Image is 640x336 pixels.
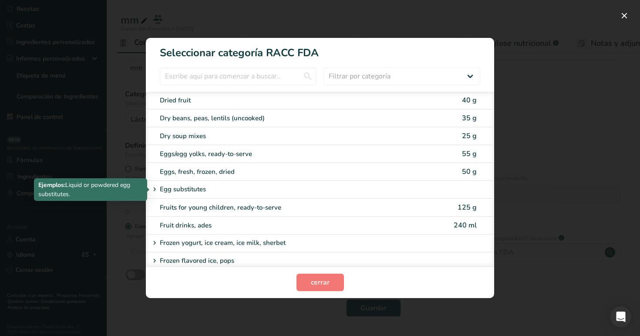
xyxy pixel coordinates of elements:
[160,113,407,123] div: Dry beans, peas, lentils (uncooked)
[160,68,317,85] input: Escribe aquí para comenzar a buscar..
[462,167,477,176] span: 50 g
[38,181,65,189] b: Ejemplos:
[160,256,234,266] p: Frozen flavored ice, pops
[160,167,407,177] div: Eggs, fresh, frozen, dried
[462,95,477,105] span: 40 g
[160,238,286,248] p: Frozen yogurt, ice cream, ice milk, sherbet
[458,203,477,212] span: 125 g
[160,149,407,159] div: Eggs/egg yolks, ready-to-serve
[160,203,407,213] div: Fruits for young children, ready-to-serve
[160,184,206,195] p: Egg substitutes
[146,38,494,61] h1: Seleccionar categoría RACC FDA
[462,149,477,159] span: 55 g
[610,306,631,327] div: Open Intercom Messenger
[160,221,407,231] div: Fruit drinks, ades
[296,274,344,291] button: cerrar
[454,221,477,230] span: 240 ml
[160,95,407,105] div: Dried fruit
[462,131,477,141] span: 25 g
[462,113,477,123] span: 35 g
[38,180,143,199] p: Liquid or powdered egg substitutes.
[311,277,330,288] span: cerrar
[160,131,407,141] div: Dry soup mixes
